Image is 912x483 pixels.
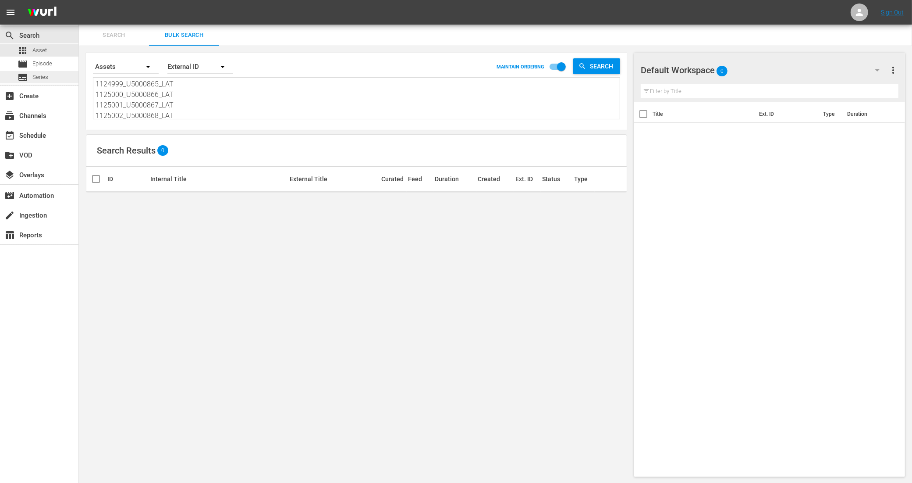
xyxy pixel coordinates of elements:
[18,72,28,82] span: Series
[842,102,894,126] th: Duration
[381,175,405,182] div: Curated
[717,62,727,80] span: 0
[154,30,214,40] span: Bulk Search
[21,2,63,23] img: ans4CAIJ8jUAAAAAAAAAAAAAAAAAAAAAAAAgQb4GAAAAAAAAAAAAAAAAAAAAAAAAJMjXAAAAAAAAAAAAAAAAAAAAAAAAgAT5G...
[150,175,287,182] div: Internal Title
[107,175,148,182] div: ID
[497,64,544,70] p: MAINTAIN ORDERING
[5,7,16,18] span: menu
[157,147,168,154] span: 0
[84,30,144,40] span: Search
[4,210,15,221] span: create
[575,175,593,182] div: Type
[435,175,475,182] div: Duration
[888,60,898,81] button: more_vert
[4,111,15,121] span: Channels
[408,175,432,182] div: Feed
[4,150,15,161] span: VOD
[4,170,15,180] span: layers
[4,30,15,41] span: Search
[18,59,28,69] span: Episode
[4,230,15,240] span: Reports
[96,79,620,119] textarea: 1124999_U5000865_LAT 1125000_U5000866_LAT 1125001_U5000867_LAT 1125002_U5000868_LAT 1125003_U5000...
[754,102,818,126] th: Ext. ID
[167,54,233,79] div: External ID
[290,175,378,182] div: External Title
[4,130,15,141] span: Schedule
[4,190,15,201] span: Automation
[888,65,898,75] span: more_vert
[478,175,513,182] div: Created
[515,175,539,182] div: Ext. ID
[32,59,52,68] span: Episode
[542,175,571,182] div: Status
[4,91,15,101] span: Create
[18,45,28,56] span: Asset
[653,102,754,126] th: Title
[32,73,48,82] span: Series
[881,9,904,16] a: Sign Out
[573,58,620,74] button: Search
[93,54,159,79] div: Assets
[586,58,620,74] span: Search
[818,102,842,126] th: Type
[97,145,156,156] span: Search Results
[32,46,47,55] span: Asset
[641,58,888,82] div: Default Workspace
